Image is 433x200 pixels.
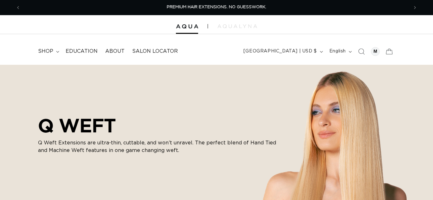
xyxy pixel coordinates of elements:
[408,2,422,14] button: Next announcement
[132,48,178,55] span: Salon Locator
[38,139,279,154] p: Q Weft Extensions are ultra-thin, cuttable, and won’t unravel. The perfect blend of Hand Tied and...
[326,45,354,58] button: English
[128,44,182,58] a: Salon Locator
[11,2,25,14] button: Previous announcement
[66,48,98,55] span: Education
[217,24,257,28] img: aqualyna.com
[167,5,266,9] span: PREMIUM HAIR EXTENSIONS. NO GUESSWORK.
[105,48,125,55] span: About
[101,44,128,58] a: About
[354,45,368,58] summary: Search
[240,45,326,58] button: [GEOGRAPHIC_DATA] | USD $
[62,44,101,58] a: Education
[243,48,317,55] span: [GEOGRAPHIC_DATA] | USD $
[176,24,198,29] img: Aqua Hair Extensions
[34,44,62,58] summary: shop
[38,48,53,55] span: shop
[329,48,346,55] span: English
[38,114,279,136] h2: Q WEFT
